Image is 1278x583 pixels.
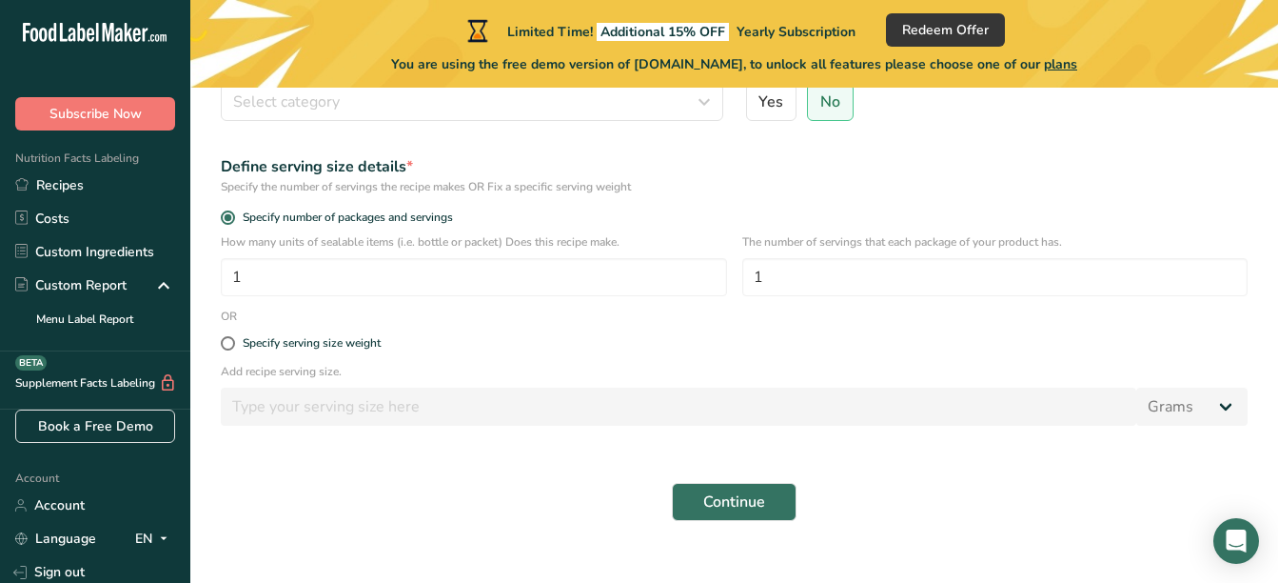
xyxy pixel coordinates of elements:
[243,336,381,351] div: Specify serving size weight
[391,54,1077,74] span: You are using the free demo version of [DOMAIN_NAME], to unlock all features please choose one of...
[463,19,855,42] div: Limited Time!
[233,90,340,113] span: Select category
[820,92,840,111] span: No
[1044,55,1077,73] span: plans
[221,388,1136,426] input: Type your serving size here
[902,20,989,40] span: Redeem Offer
[15,522,96,555] a: Language
[758,92,783,111] span: Yes
[703,491,765,513] span: Continue
[15,97,175,131] button: Subscribe Now
[886,13,1005,47] button: Redeem Offer
[672,483,796,521] button: Continue
[221,233,727,251] p: How many units of sealable items (i.e. bottle or packet) Does this recipe make.
[15,275,127,295] div: Custom Report
[1213,518,1259,564] div: Open Intercom Messenger
[221,363,1248,380] p: Add recipe serving size.
[221,155,1248,178] div: Define serving size details
[209,308,248,325] div: OR
[597,23,729,41] span: Additional 15% OFF
[742,233,1249,251] p: The number of servings that each package of your product has.
[15,355,47,371] div: BETA
[135,528,175,551] div: EN
[15,410,175,443] a: Book a Free Demo
[235,211,453,225] span: Specify number of packages and servings
[737,23,855,41] span: Yearly Subscription
[221,83,723,121] button: Select category
[221,178,1248,195] div: Specify the number of servings the recipe makes OR Fix a specific serving weight
[49,104,142,124] span: Subscribe Now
